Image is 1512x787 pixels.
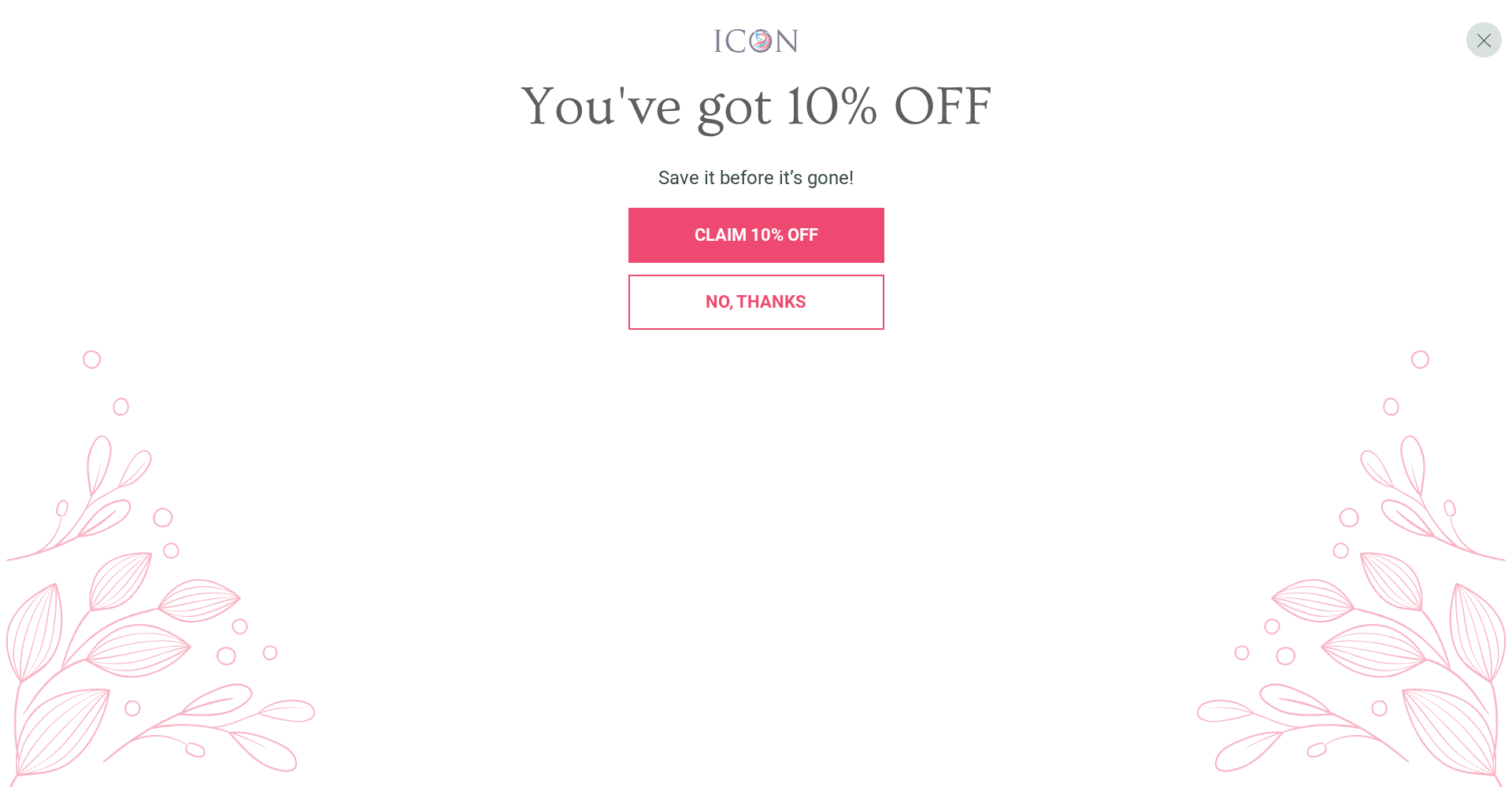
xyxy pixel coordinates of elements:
span: Save it before it’s gone! [658,167,854,189]
img: iconwallstickersl_1754656298800.png [712,28,801,54]
span: You've got 10% OFF [521,76,992,138]
span: No, thanks [706,292,806,312]
span: X [1476,28,1492,52]
span: CLAIM 10% OFF [695,225,818,245]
